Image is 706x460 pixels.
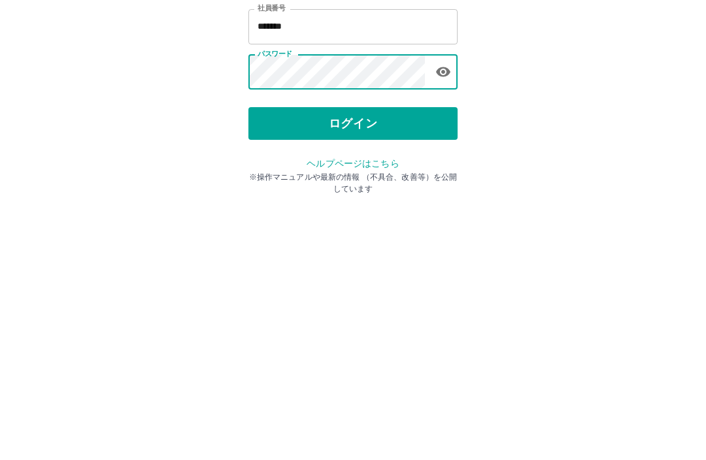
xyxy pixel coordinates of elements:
[307,277,399,287] a: ヘルプページはこちら
[258,122,285,132] label: 社員番号
[258,168,292,178] label: パスワード
[248,290,458,314] p: ※操作マニュアルや最新の情報 （不具合、改善等）を公開しています
[248,226,458,259] button: ログイン
[311,82,396,107] h2: ログイン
